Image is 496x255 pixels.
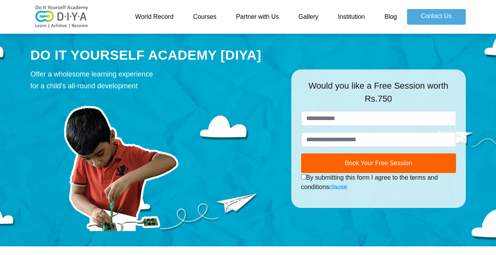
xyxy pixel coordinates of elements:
a: clause [329,184,347,190]
a: Gallery [289,9,328,25]
img: logo-v2.png [31,5,93,29]
a: Institution [328,9,374,25]
a: Courses [183,9,226,25]
a: Partner with Us [226,9,289,25]
div: Offer a wholesome learning experience for a child's all-round development [31,68,280,92]
a: Contact Us [407,9,466,25]
div: By submitting this form I agree to the terms and conditions [301,173,456,192]
a: Blog [374,9,407,25]
span: Book Your Free Session [345,160,412,166]
a: World Record [125,9,184,25]
div: DO IT YOURSELF ACADEMY [DIYA] [31,46,280,65]
div: Would you like a Free Session worth Rs.750 [301,79,456,111]
img: course-prod.png [31,96,211,231]
button: Book Your Free Session [301,153,456,173]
